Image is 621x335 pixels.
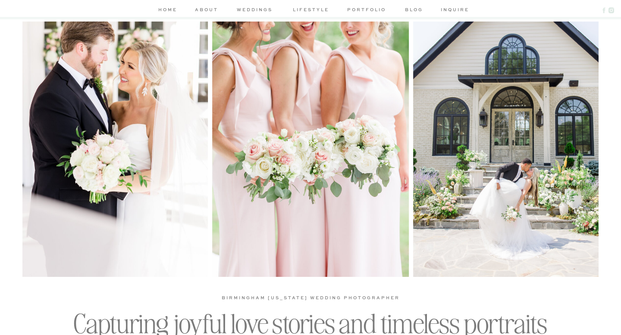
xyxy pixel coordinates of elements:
a: inquire [441,6,465,15]
a: weddings [234,6,275,15]
a: lifestyle [290,6,331,15]
a: home [156,6,179,15]
h1: birmingham [US_STATE] wedding photographer [197,294,424,301]
a: blog [401,6,426,15]
a: portfolio [346,6,387,15]
a: about [194,6,220,15]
